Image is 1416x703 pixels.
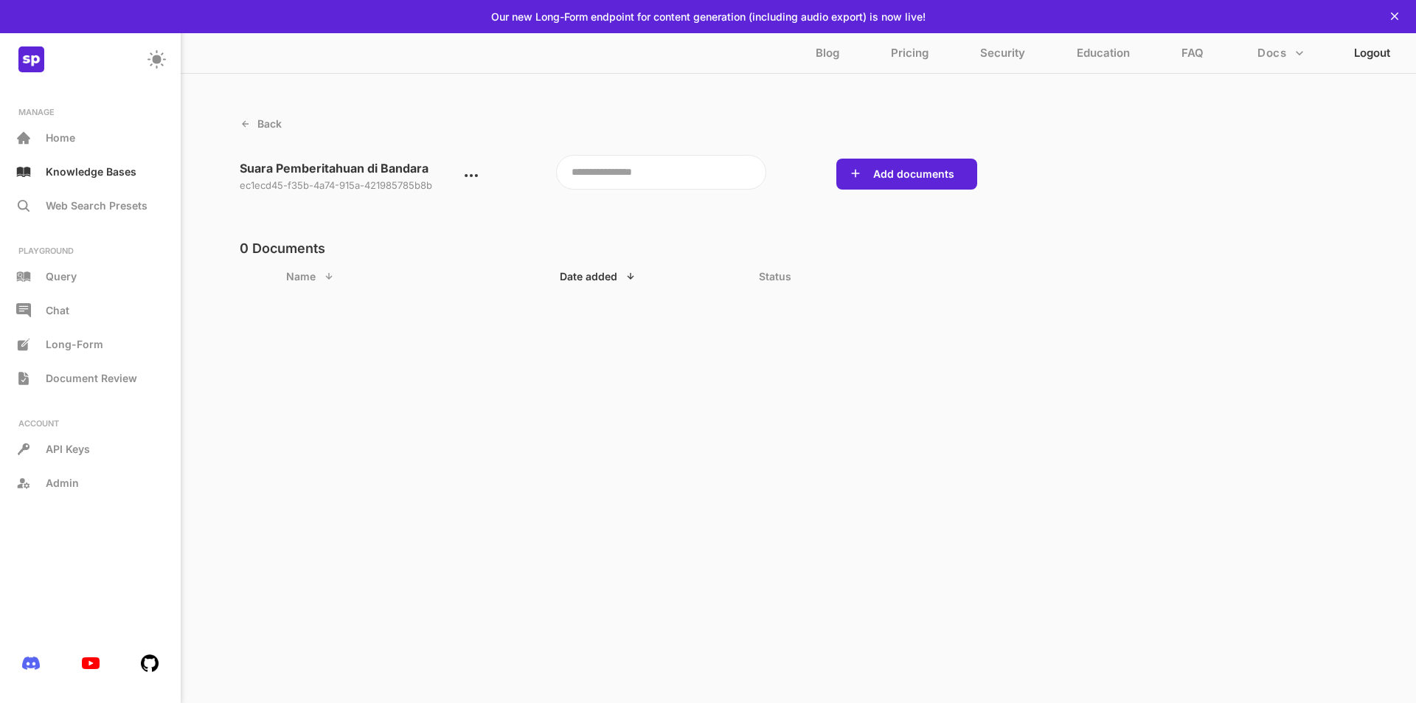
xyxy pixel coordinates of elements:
[286,270,316,283] p: Name
[46,270,77,283] p: Query
[46,372,137,384] span: Document Review
[141,654,159,672] img: 6MBzwQAAAABJRU5ErkJggg==
[46,165,136,178] p: Knowledge Bases
[46,338,103,350] span: Long-Form
[1354,46,1390,67] p: Logout
[46,477,79,489] p: Admin
[491,10,926,23] p: Our new Long-Form endpoint for content generation (including audio export) is now live!
[759,270,791,283] p: Status
[7,246,173,256] p: PLAYGROUND
[869,167,959,181] button: Add documents
[240,179,432,191] p: ec1ecd45-f35b-4a74-915a-421985785b8b
[1252,39,1310,67] button: more
[257,117,282,130] p: Back
[22,657,40,670] img: bnu8aOQAAAABJRU5ErkJggg==
[1077,46,1130,67] p: Education
[816,46,839,67] p: Blog
[891,46,929,67] p: Pricing
[46,443,90,455] p: API Keys
[980,46,1025,67] p: Security
[7,418,173,429] p: ACCOUNT
[240,240,325,256] p: 0 Documents
[1181,46,1204,67] p: FAQ
[46,131,75,144] p: Home
[240,161,432,176] p: Suara Pemberitahuan di Bandara
[560,270,617,283] p: Date added
[18,46,44,72] img: z8lAhOqrsAAAAASUVORK5CYII=
[46,304,69,316] p: Chat
[82,657,100,670] img: N39bNTixw8P4fi+M93mRMZHgAAAAASUVORK5CYII=
[7,107,173,117] p: MANAGE
[46,199,147,212] p: Web Search Presets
